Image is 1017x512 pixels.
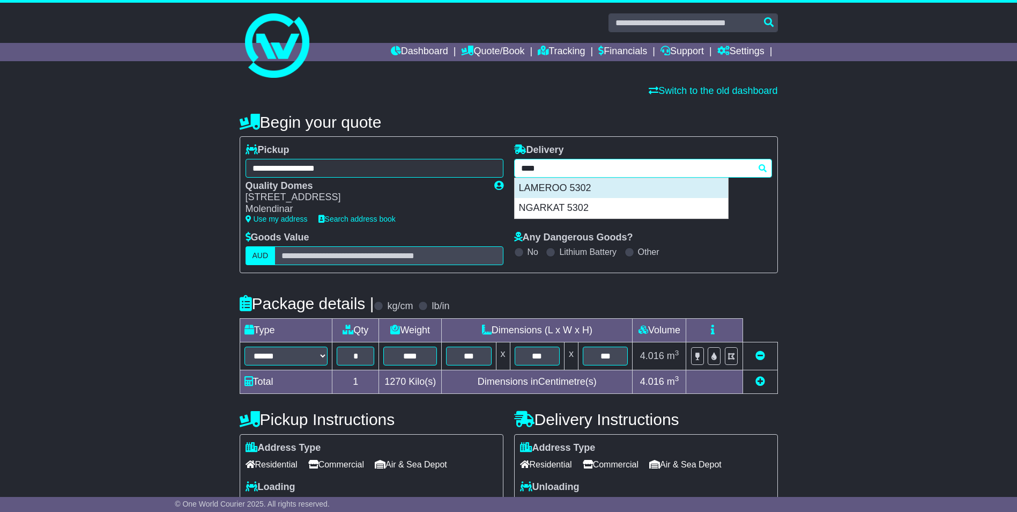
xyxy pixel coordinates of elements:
[246,246,276,265] label: AUD
[240,295,374,312] h4: Package details |
[520,456,572,473] span: Residential
[583,456,639,473] span: Commercial
[246,215,308,223] a: Use my address
[387,301,413,312] label: kg/cm
[379,370,442,393] td: Kilo(s)
[640,376,664,387] span: 4.016
[246,192,484,203] div: [STREET_ADDRESS]
[667,376,679,387] span: m
[649,456,722,473] span: Air & Sea Depot
[660,43,704,61] a: Support
[332,318,379,342] td: Qty
[240,318,332,342] td: Type
[240,370,332,393] td: Total
[755,376,765,387] a: Add new item
[246,481,295,493] label: Loading
[246,442,321,454] label: Address Type
[667,350,679,361] span: m
[246,456,298,473] span: Residential
[520,481,580,493] label: Unloading
[293,495,330,512] span: Tail Lift
[246,180,484,192] div: Quality Domes
[520,495,556,512] span: Forklift
[559,247,617,257] label: Lithium Battery
[640,350,664,361] span: 4.016
[675,349,679,357] sup: 3
[432,301,449,312] label: lb/in
[246,203,484,215] div: Molendinar
[633,318,686,342] td: Volume
[515,178,728,199] div: LAMEROO 5302
[638,247,659,257] label: Other
[717,43,764,61] a: Settings
[308,456,364,473] span: Commercial
[175,500,330,508] span: © One World Courier 2025. All rights reserved.
[514,411,778,428] h4: Delivery Instructions
[565,342,578,370] td: x
[375,456,447,473] span: Air & Sea Depot
[442,370,633,393] td: Dimensions in Centimetre(s)
[391,43,448,61] a: Dashboard
[318,215,396,223] a: Search address book
[649,85,777,96] a: Switch to the old dashboard
[246,232,309,244] label: Goods Value
[567,495,605,512] span: Tail Lift
[240,113,778,131] h4: Begin your quote
[496,342,510,370] td: x
[598,43,647,61] a: Financials
[246,144,289,156] label: Pickup
[514,144,564,156] label: Delivery
[528,247,538,257] label: No
[384,376,406,387] span: 1270
[514,232,633,244] label: Any Dangerous Goods?
[675,375,679,383] sup: 3
[520,442,596,454] label: Address Type
[246,495,282,512] span: Forklift
[461,43,524,61] a: Quote/Book
[442,318,633,342] td: Dimensions (L x W x H)
[755,350,765,361] a: Remove this item
[332,370,379,393] td: 1
[538,43,585,61] a: Tracking
[240,411,503,428] h4: Pickup Instructions
[515,198,728,218] div: NGARKAT 5302
[379,318,442,342] td: Weight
